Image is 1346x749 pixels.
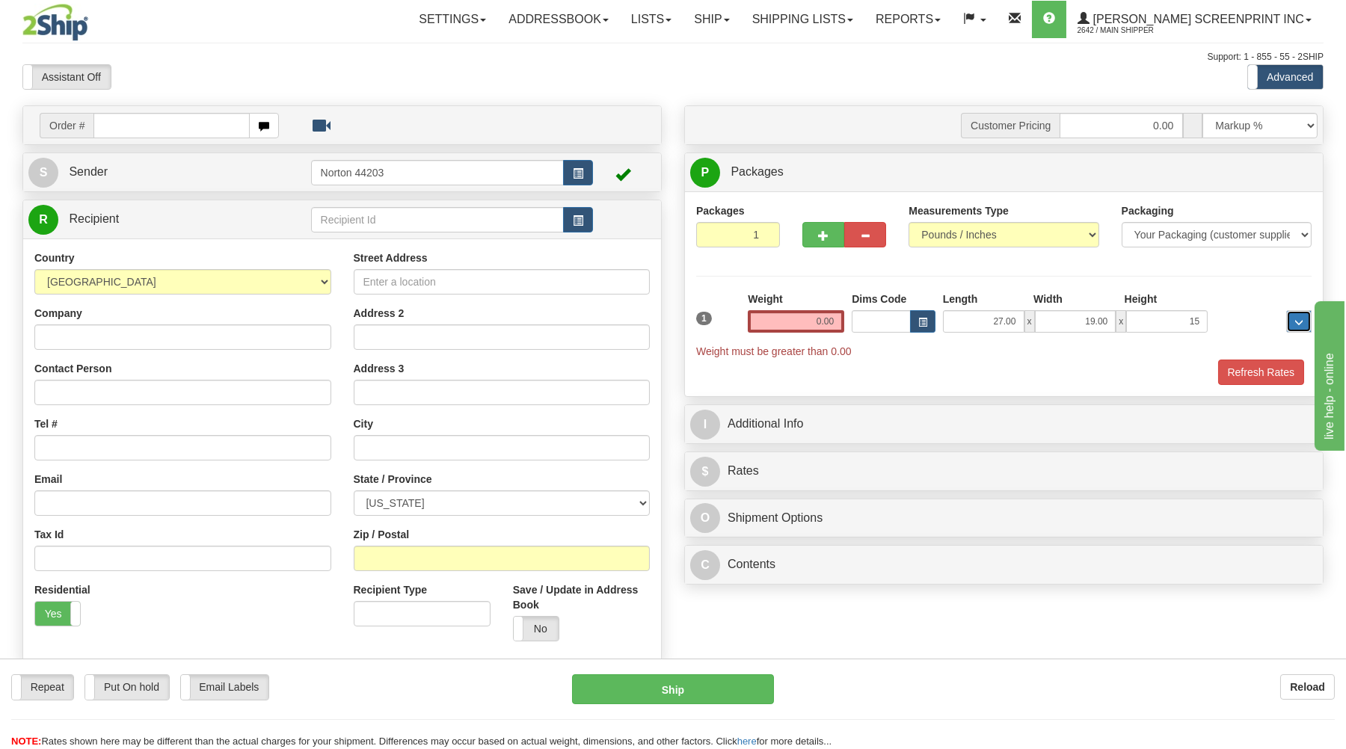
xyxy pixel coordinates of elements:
a: CContents [690,549,1318,580]
label: Height [1125,292,1158,306]
label: Packages [696,203,745,218]
a: R Recipient [28,204,280,235]
label: Save / Update in Address Book [513,582,650,612]
a: Reports [864,1,952,38]
a: here [737,736,757,747]
span: x [1024,310,1035,333]
label: Country [34,250,75,265]
label: Residential [34,582,90,597]
label: Assistant Off [23,65,111,89]
span: NOTE: [11,736,41,747]
label: Email Labels [181,675,269,699]
input: Enter a location [354,269,651,295]
a: [PERSON_NAME] Screenprint Inc 2642 / Main Shipper [1066,1,1323,38]
label: Company [34,306,82,321]
span: 2642 / Main Shipper [1078,23,1190,38]
label: State / Province [354,472,432,487]
a: IAdditional Info [690,409,1318,440]
label: City [354,416,373,431]
span: x [1116,310,1126,333]
span: [PERSON_NAME] Screenprint Inc [1090,13,1304,25]
a: Ship [683,1,740,38]
span: Order # [40,113,93,138]
label: Contact Person [34,361,111,376]
label: Recipient Type [354,582,428,597]
label: Address 2 [354,306,405,321]
span: I [690,410,720,440]
a: Addressbook [497,1,620,38]
label: Packaging [1122,203,1174,218]
label: Width [1033,292,1063,306]
a: Settings [408,1,497,38]
label: Email [34,472,62,487]
span: C [690,550,720,580]
span: P [690,158,720,188]
span: Sender [69,165,108,178]
label: Zip / Postal [354,527,410,542]
a: Lists [620,1,683,38]
label: Street Address [354,250,428,265]
label: Measurements Type [909,203,1009,218]
label: Tax Id [34,527,64,542]
a: Shipping lists [741,1,864,38]
button: Ship [572,674,774,704]
span: Recipient [69,212,119,225]
button: Reload [1280,674,1335,700]
a: $Rates [690,456,1318,487]
b: Reload [1290,681,1325,693]
span: S [28,158,58,188]
a: S Sender [28,157,311,188]
label: No [514,617,559,641]
label: Dims Code [852,292,906,306]
div: live help - online [11,9,138,27]
div: Support: 1 - 855 - 55 - 2SHIP [22,51,1324,64]
label: Yes [35,602,80,626]
label: Advanced [1248,65,1323,89]
label: Put On hold [85,675,168,699]
span: Customer Pricing [961,113,1060,138]
input: Recipient Id [311,207,565,232]
span: 1 [696,312,712,325]
iframe: chat widget [1312,298,1345,451]
label: Weight [748,292,782,306]
label: Tel # [34,416,58,431]
span: Packages [731,165,783,178]
a: OShipment Options [690,503,1318,534]
div: ... [1286,310,1312,333]
span: R [28,205,58,235]
img: logo2642.jpg [22,4,88,41]
a: P Packages [690,157,1318,188]
label: Repeat [12,675,73,699]
span: O [690,503,720,533]
button: Refresh Rates [1218,360,1304,385]
span: $ [690,457,720,487]
span: Weight must be greater than 0.00 [696,345,852,357]
label: Address 3 [354,361,405,376]
input: Sender Id [311,160,565,185]
label: Length [943,292,978,306]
